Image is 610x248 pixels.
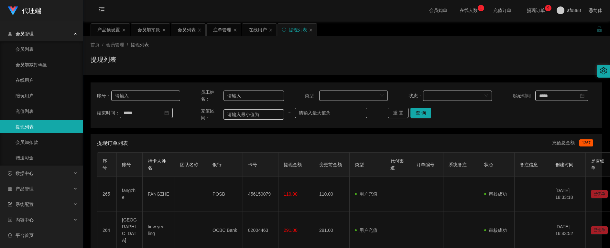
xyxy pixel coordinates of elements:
[201,89,223,102] span: 员工姓名：
[390,158,404,170] span: 代付渠道
[180,162,198,167] span: 团队名称
[111,91,180,101] input: 请输入
[91,0,113,21] i: 图标: menu-fold
[8,187,12,191] i: 图标: appstore-o
[223,109,284,120] input: 请输入最小值为
[8,31,34,36] span: 会员管理
[416,162,434,167] span: 订单编号
[137,24,160,36] div: 会员加扣款
[16,58,78,71] a: 会员加减打码量
[233,28,237,32] i: 图标: close
[248,162,257,167] span: 卡号
[16,89,78,102] a: 陪玩用户
[162,28,166,32] i: 图标: close
[388,108,408,118] button: 重 置
[223,91,284,101] input: 请输入
[91,55,116,64] h1: 提现列表
[212,162,222,167] span: 银行
[545,5,551,11] sup: 9
[178,24,196,36] div: 会员列表
[289,24,307,36] div: 提现列表
[16,74,78,87] a: 在线用户
[16,136,78,149] a: 会员加扣款
[127,42,128,47] span: /
[122,28,126,32] i: 图标: close
[520,162,538,167] span: 备注信息
[547,5,550,11] p: 9
[122,162,131,167] span: 账号
[22,0,41,21] h1: 代理端
[97,24,120,36] div: 产品预设置
[8,229,78,242] a: 图标: dashboard平台首页
[319,162,342,167] span: 变更前金额
[355,228,377,233] span: 用户充值
[201,108,223,121] span: 充值区间：
[484,228,507,233] span: 审核成功
[314,177,350,211] td: 110.00
[284,228,298,233] span: 291.00
[8,202,12,207] i: 图标: form
[8,218,12,222] i: 图标: profile
[550,177,586,211] td: [DATE] 18:33:18
[148,158,166,170] span: 持卡人姓名
[305,92,319,99] span: 类型：
[131,42,149,47] span: 提现列表
[284,191,298,197] span: 110.00
[269,28,273,32] i: 图标: close
[16,105,78,118] a: 充值列表
[243,177,278,211] td: 456159079
[284,110,295,116] span: ~
[103,158,107,170] span: 序号
[484,191,507,197] span: 审核成功
[8,217,34,222] span: 内容中心
[355,162,364,167] span: 类型
[600,67,607,74] i: 图标: setting
[8,31,12,36] i: 图标: table
[456,8,481,13] span: 在线人数
[8,202,34,207] span: 系统配置
[295,108,367,118] input: 请输入最大值为
[8,8,41,13] a: 代理端
[484,162,493,167] span: 状态
[97,177,117,211] td: 265
[552,139,596,147] div: 充值总金额：
[8,171,34,176] span: 数据中心
[16,151,78,164] a: 赠送彩金
[198,28,202,32] i: 图标: close
[8,186,34,191] span: 产品管理
[102,42,103,47] span: /
[410,108,431,118] button: 查 询
[478,5,484,11] sup: 1
[143,177,175,211] td: FANGZHE
[591,158,605,170] span: 是否锁单
[164,111,169,115] i: 图标: calendar
[207,177,243,211] td: POSB
[579,139,593,146] span: 1367
[355,191,377,197] span: 用户充值
[284,162,302,167] span: 提现金额
[589,8,593,13] i: 图标: global
[555,162,573,167] span: 创建时间
[117,177,143,211] td: fangzhe
[591,226,608,234] button: 已锁单
[97,92,111,99] span: 账号：
[513,92,535,99] span: 起始时间：
[580,93,584,98] i: 图标: calendar
[282,27,286,32] i: 图标: sync
[591,190,608,198] button: 已锁单
[309,28,313,32] i: 图标: close
[16,43,78,56] a: 会员列表
[409,92,423,99] span: 状态：
[91,42,100,47] span: 首页
[524,8,548,13] span: 提现订单
[484,94,488,98] i: 图标: down
[97,110,120,116] span: 结束时间：
[596,26,602,32] i: 图标: unlock
[480,5,482,11] p: 1
[449,162,467,167] span: 系统备注
[8,171,12,176] i: 图标: check-circle-o
[490,8,515,13] span: 充值订单
[8,6,18,16] img: logo.9652507e.png
[380,94,384,98] i: 图标: down
[213,24,231,36] div: 注单管理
